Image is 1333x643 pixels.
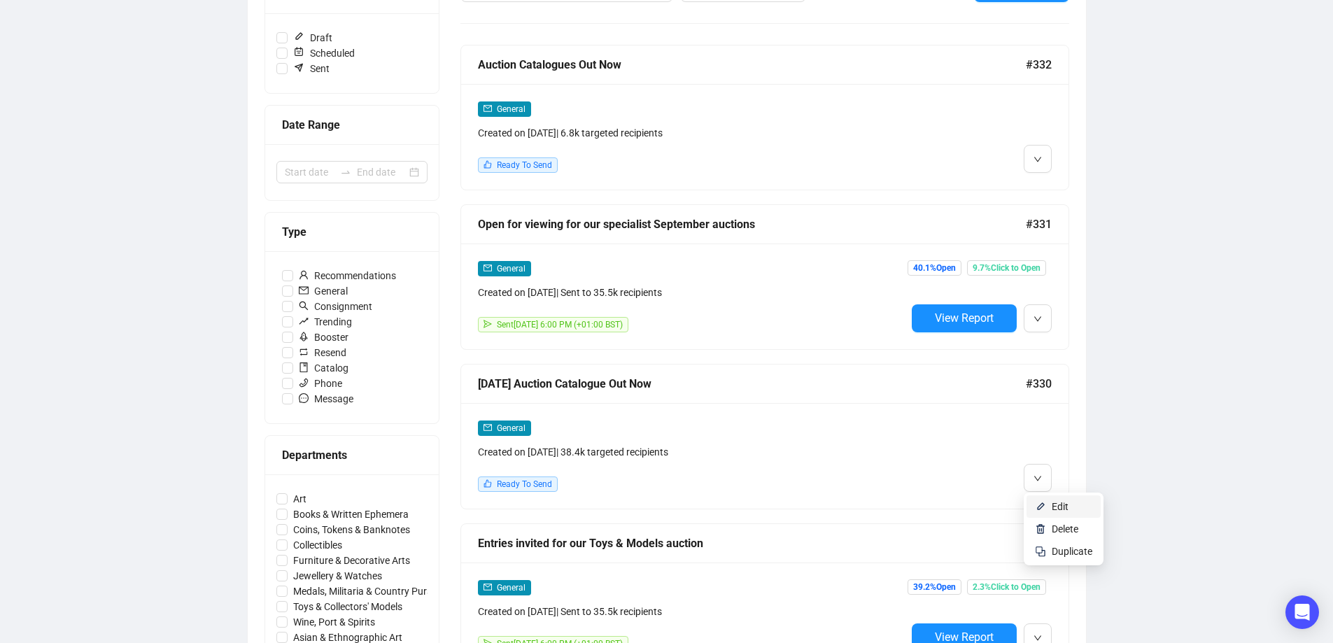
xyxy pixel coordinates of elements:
[282,446,422,464] div: Departments
[288,568,388,584] span: Jewellery & Watches
[1026,375,1052,393] span: #330
[1034,474,1042,483] span: down
[288,61,335,76] span: Sent
[293,268,402,283] span: Recommendations
[288,491,312,507] span: Art
[288,584,453,599] span: Medals, Militaria & Country Pursuits
[497,264,526,274] span: General
[299,347,309,357] span: retweet
[460,364,1069,509] a: [DATE] Auction Catalogue Out Now#330mailGeneralCreated on [DATE]| 38.4k targeted recipientslikeRe...
[478,535,1026,552] div: Entries invited for our Toys & Models auction
[478,56,1026,73] div: Auction Catalogues Out Now
[299,393,309,403] span: message
[912,304,1017,332] button: View Report
[299,362,309,372] span: book
[1026,56,1052,73] span: #332
[478,375,1026,393] div: [DATE] Auction Catalogue Out Now
[357,164,407,180] input: End date
[282,223,422,241] div: Type
[288,522,416,537] span: Coins, Tokens & Banknotes
[285,164,334,180] input: Start date
[293,314,358,330] span: Trending
[1035,501,1046,512] img: svg+xml;base64,PHN2ZyB4bWxucz0iaHR0cDovL3d3dy53My5vcmcvMjAwMC9zdmciIHhtbG5zOnhsaW5rPSJodHRwOi8vd3...
[288,30,338,45] span: Draft
[908,260,961,276] span: 40.1% Open
[478,215,1026,233] div: Open for viewing for our specialist September auctions
[497,104,526,114] span: General
[484,320,492,328] span: send
[460,45,1069,190] a: Auction Catalogues Out Now#332mailGeneralCreated on [DATE]| 6.8k targeted recipientslikeReady To ...
[1052,546,1092,557] span: Duplicate
[299,378,309,388] span: phone
[484,583,492,591] span: mail
[1035,546,1046,557] img: svg+xml;base64,PHN2ZyB4bWxucz0iaHR0cDovL3d3dy53My5vcmcvMjAwMC9zdmciIHdpZHRoPSIyNCIgaGVpZ2h0PSIyNC...
[288,599,408,614] span: Toys & Collectors' Models
[1285,595,1319,629] div: Open Intercom Messenger
[288,507,414,522] span: Books & Written Ephemera
[967,579,1046,595] span: 2.3% Click to Open
[478,444,906,460] div: Created on [DATE] | 38.4k targeted recipients
[478,285,906,300] div: Created on [DATE] | Sent to 35.5k recipients
[967,260,1046,276] span: 9.7% Click to Open
[293,330,354,345] span: Booster
[1026,215,1052,233] span: #331
[288,45,360,61] span: Scheduled
[484,104,492,113] span: mail
[484,264,492,272] span: mail
[293,345,352,360] span: Resend
[484,160,492,169] span: like
[288,553,416,568] span: Furniture & Decorative Arts
[299,285,309,295] span: mail
[293,391,359,407] span: Message
[460,204,1069,350] a: Open for viewing for our specialist September auctions#331mailGeneralCreated on [DATE]| Sent to 3...
[1034,634,1042,642] span: down
[908,579,961,595] span: 39.2% Open
[1035,523,1046,535] img: svg+xml;base64,PHN2ZyB4bWxucz0iaHR0cDovL3d3dy53My5vcmcvMjAwMC9zdmciIHhtbG5zOnhsaW5rPSJodHRwOi8vd3...
[497,320,623,330] span: Sent [DATE] 6:00 PM (+01:00 BST)
[497,423,526,433] span: General
[497,479,552,489] span: Ready To Send
[340,167,351,178] span: swap-right
[293,283,353,299] span: General
[293,376,348,391] span: Phone
[478,604,906,619] div: Created on [DATE] | Sent to 35.5k recipients
[299,270,309,280] span: user
[288,614,381,630] span: Wine, Port & Spirits
[299,316,309,326] span: rise
[478,125,906,141] div: Created on [DATE] | 6.8k targeted recipients
[484,479,492,488] span: like
[293,360,354,376] span: Catalog
[935,311,994,325] span: View Report
[1052,523,1078,535] span: Delete
[282,116,422,134] div: Date Range
[299,301,309,311] span: search
[497,160,552,170] span: Ready To Send
[1034,315,1042,323] span: down
[299,332,309,341] span: rocket
[1034,155,1042,164] span: down
[484,423,492,432] span: mail
[293,299,378,314] span: Consignment
[288,537,348,553] span: Collectibles
[1052,501,1068,512] span: Edit
[340,167,351,178] span: to
[497,583,526,593] span: General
